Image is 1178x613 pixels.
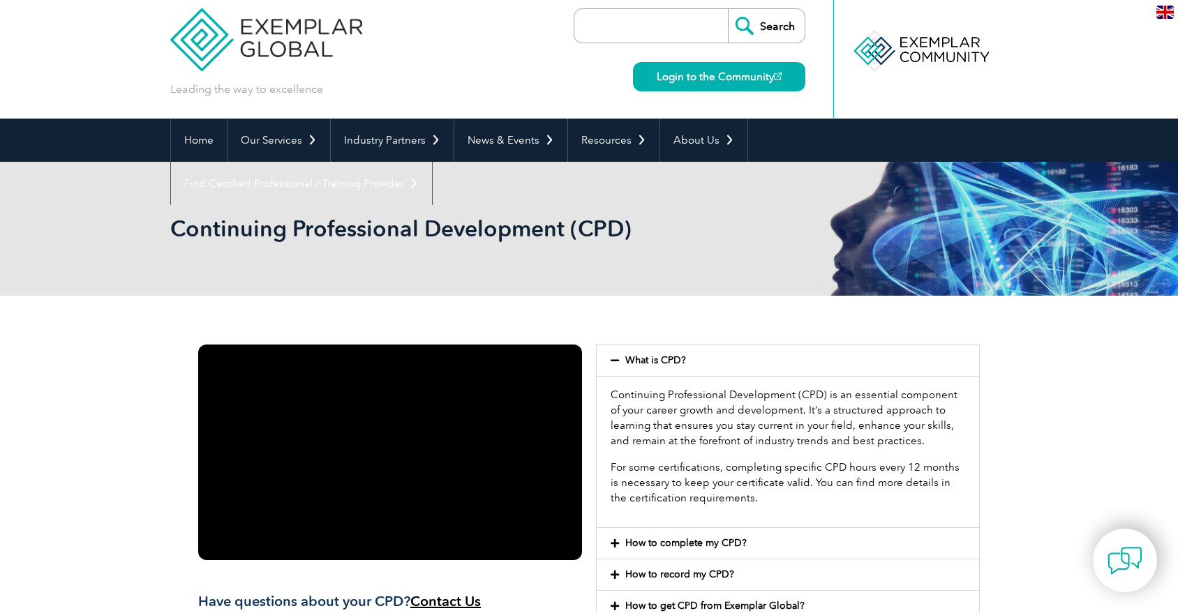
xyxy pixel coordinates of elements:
[170,82,323,97] p: Leading the way to excellence
[660,119,747,162] a: About Us
[774,73,782,80] img: open_square.png
[597,376,979,527] div: What is CPD?
[171,162,432,205] a: Find Certified Professional / Training Provider
[597,345,979,376] div: What is CPD?
[625,537,747,549] a: How to complete my CPD?
[597,559,979,590] div: How to record my CPD?
[1156,6,1174,19] img: en
[228,119,330,162] a: Our Services
[1108,543,1142,578] img: contact-chat.png
[611,387,965,448] p: Continuing Professional Development (CPD) is an essential component of your career growth and dev...
[625,568,734,580] a: How to record my CPD?
[171,119,227,162] a: Home
[568,119,659,162] a: Resources
[410,593,481,610] a: Contact Us
[198,593,582,610] h3: Have questions about your CPD?
[170,218,756,240] h2: Continuing Professional Development (CPD)
[728,9,805,43] input: Search
[633,62,805,91] a: Login to the Community
[198,345,582,560] iframe: Continuing Professional Development (CPD)
[625,600,805,612] a: How to get CPD from Exemplar Global?
[625,354,686,366] a: What is CPD?
[611,460,965,506] p: For some certifications, completing specific CPD hours every 12 months is necessary to keep your ...
[454,119,567,162] a: News & Events
[331,119,454,162] a: Industry Partners
[597,528,979,559] div: How to complete my CPD?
